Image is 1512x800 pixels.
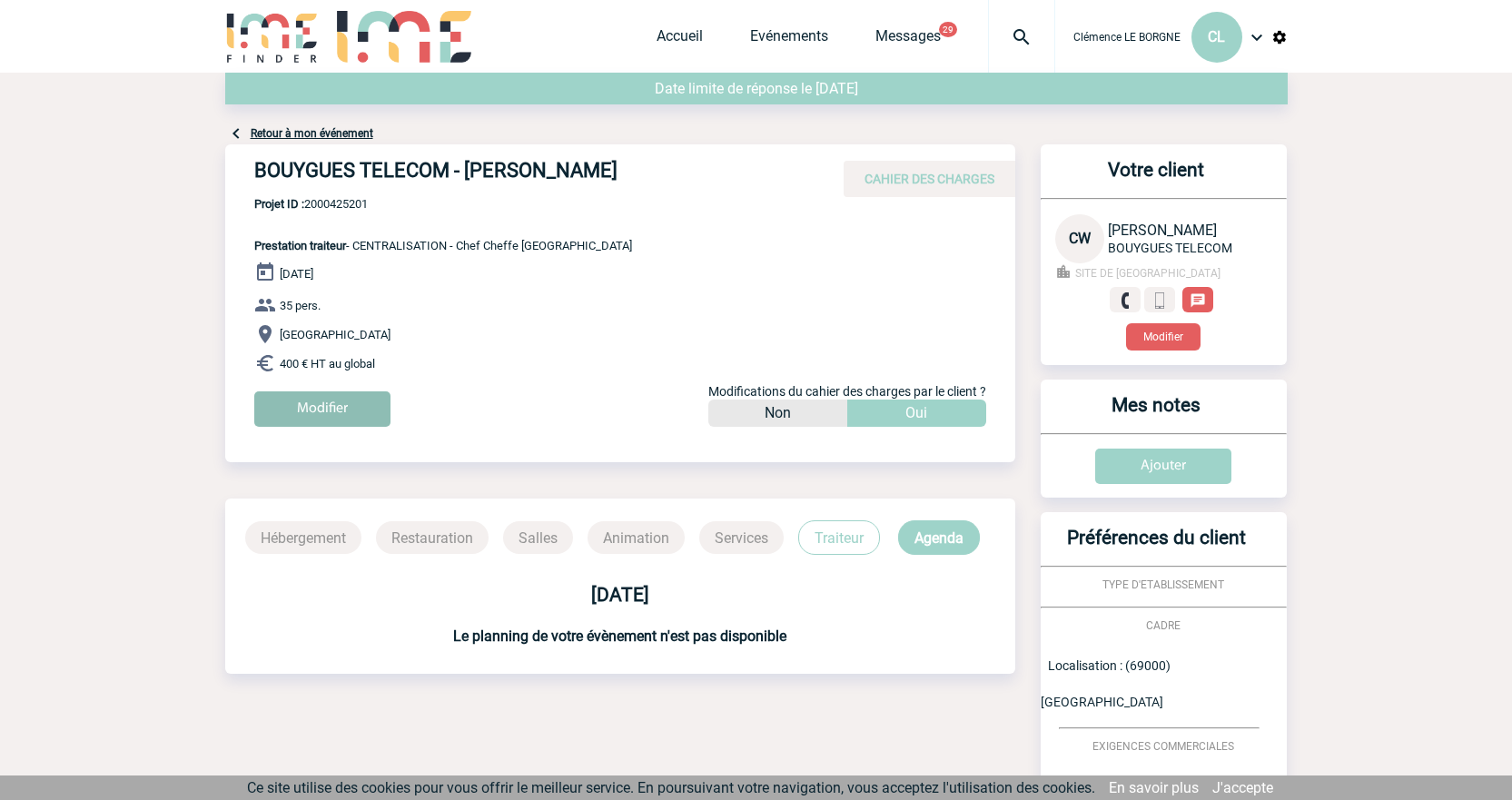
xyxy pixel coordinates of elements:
span: - CENTRALISATION - Chef Cheffe [GEOGRAPHIC_DATA] [254,239,632,252]
a: Accueil [657,27,703,53]
p: Oui [905,400,927,427]
span: Modifications du cahier des charges par le client ? [708,384,986,399]
h4: BOUYGUES TELECOM - [PERSON_NAME] [254,159,799,190]
span: Date limite de réponse le [DATE] [655,80,858,97]
p: Salles [503,521,573,554]
span: EXIGENCES COMMERCIALES [1092,740,1234,753]
h3: Le planning de votre évènement n'est pas disponible [225,627,1015,645]
p: Animation [588,521,685,554]
a: En savoir plus [1109,779,1199,796]
span: Prestation traiteur [254,239,346,252]
button: 29 [939,22,957,37]
p: Agenda [898,520,980,555]
a: Evénements [750,27,828,53]
span: TYPE D'ETABLISSEMENT [1102,578,1224,591]
img: portable.png [1151,292,1168,309]
span: Ce site utilise des cookies pour vous offrir le meilleur service. En poursuivant votre navigation... [247,779,1095,796]
h3: Mes notes [1048,394,1265,433]
img: chat-24-px-w.png [1190,292,1206,309]
span: BOUYGUES TELECOM [1108,241,1232,255]
b: [DATE] [591,584,649,606]
img: business-24-px-g.png [1055,263,1072,280]
button: Modifier [1126,323,1201,351]
span: 2000425201 [254,197,632,211]
h3: Votre client [1048,159,1265,198]
p: Restauration [376,521,489,554]
span: [PERSON_NAME] [1108,222,1217,239]
span: 35 pers. [280,299,321,312]
span: CAHIER DES CHARGES [865,172,994,186]
a: J'accepte [1212,779,1273,796]
input: Ajouter [1095,449,1231,484]
p: Hébergement [245,521,361,554]
span: CW [1069,230,1091,247]
h3: Préférences du client [1048,527,1265,566]
a: Messages [875,27,941,53]
p: Services [699,521,784,554]
img: fixe.png [1117,292,1133,309]
span: 400 € HT au global [280,357,375,370]
img: IME-Finder [225,11,320,63]
span: [DATE] [280,267,313,281]
span: Localisation : (69000) [GEOGRAPHIC_DATA] [1041,658,1171,709]
span: Clémence LE BORGNE [1073,31,1181,44]
span: [GEOGRAPHIC_DATA] [280,328,390,341]
a: Retour à mon événement [251,127,373,140]
p: Non [765,400,791,427]
span: CL [1208,28,1225,45]
b: Projet ID : [254,197,304,211]
p: Traiteur [798,520,880,555]
span: CADRE [1146,619,1181,632]
p: SITE DE BOULOGNE-BILLANCOURT [1055,263,1272,280]
input: Modifier [254,391,390,427]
